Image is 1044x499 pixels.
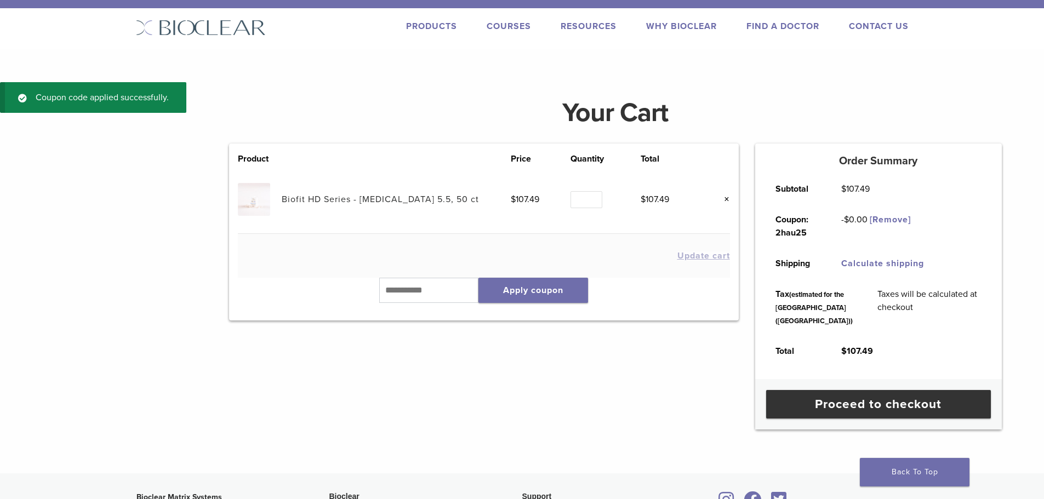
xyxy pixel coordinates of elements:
th: Shipping [763,248,829,279]
td: - [829,204,923,248]
a: Remove 2hau25 coupon [870,214,911,225]
span: $ [641,194,646,205]
a: Courses [487,21,531,32]
bdi: 107.49 [841,183,870,194]
a: Calculate shipping [841,258,924,269]
small: (estimated for the [GEOGRAPHIC_DATA] ([GEOGRAPHIC_DATA])) [775,290,853,325]
bdi: 107.49 [511,194,539,205]
span: $ [841,183,846,194]
a: Biofit HD Series - [MEDICAL_DATA] 5.5, 50 ct [282,194,479,205]
a: Why Bioclear [646,21,717,32]
bdi: 107.49 [641,194,669,205]
th: Total [641,152,700,165]
a: Products [406,21,457,32]
a: Find A Doctor [746,21,819,32]
th: Product [238,152,282,165]
th: Coupon: 2hau25 [763,204,829,248]
span: $ [844,214,849,225]
bdi: 107.49 [841,346,873,357]
a: Contact Us [849,21,909,32]
button: Update cart [677,251,730,260]
th: Tax [763,279,865,336]
a: Resources [561,21,617,32]
th: Quantity [571,152,641,165]
a: Proceed to checkout [766,390,991,418]
th: Price [511,152,571,165]
span: 0.00 [844,214,868,225]
h5: Order Summary [755,154,1002,168]
img: Biofit HD Series - Premolar 5.5, 50 ct [238,183,270,215]
img: Bioclear [136,20,266,36]
a: Remove this item [716,192,730,207]
span: $ [841,346,847,357]
th: Subtotal [763,174,829,204]
span: $ [511,194,516,205]
td: Taxes will be calculated at checkout [865,279,994,336]
th: Total [763,336,829,366]
button: Apply coupon [478,278,588,303]
a: Back To Top [860,458,969,486]
h1: Your Cart [221,100,1010,126]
